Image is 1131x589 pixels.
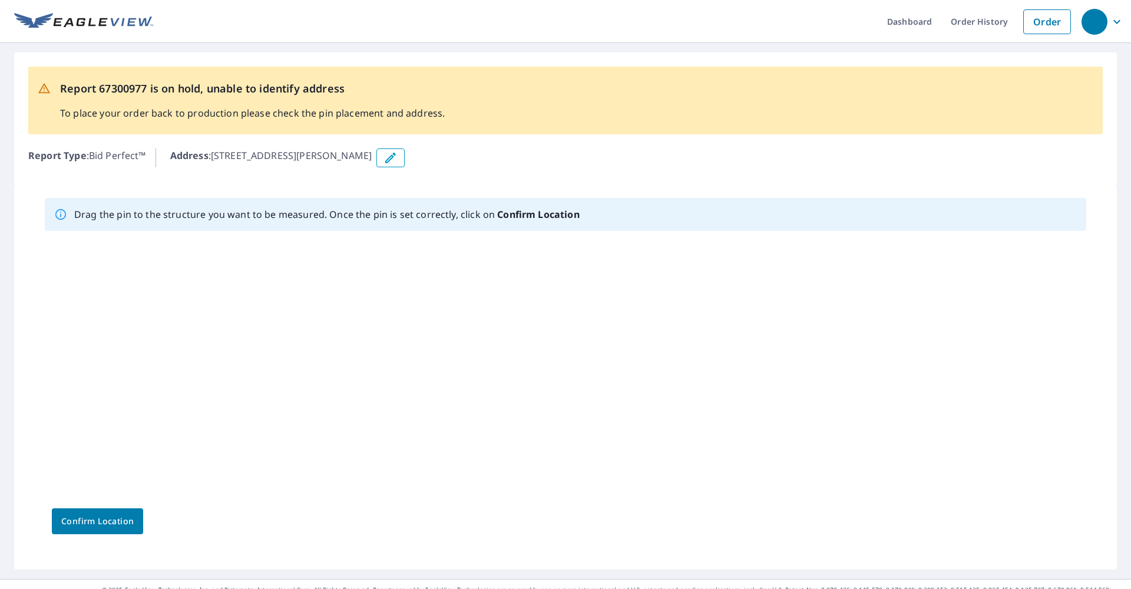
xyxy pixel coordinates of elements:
[170,148,372,167] p: : [STREET_ADDRESS][PERSON_NAME]
[28,148,146,167] p: : Bid Perfect™
[52,508,143,534] button: Confirm Location
[60,106,445,120] p: To place your order back to production please check the pin placement and address.
[74,207,580,221] p: Drag the pin to the structure you want to be measured. Once the pin is set correctly, click on
[61,514,134,529] span: Confirm Location
[14,13,153,31] img: EV Logo
[60,81,445,97] p: Report 67300977 is on hold, unable to identify address
[28,149,87,162] b: Report Type
[170,149,209,162] b: Address
[497,208,579,221] b: Confirm Location
[1023,9,1071,34] a: Order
